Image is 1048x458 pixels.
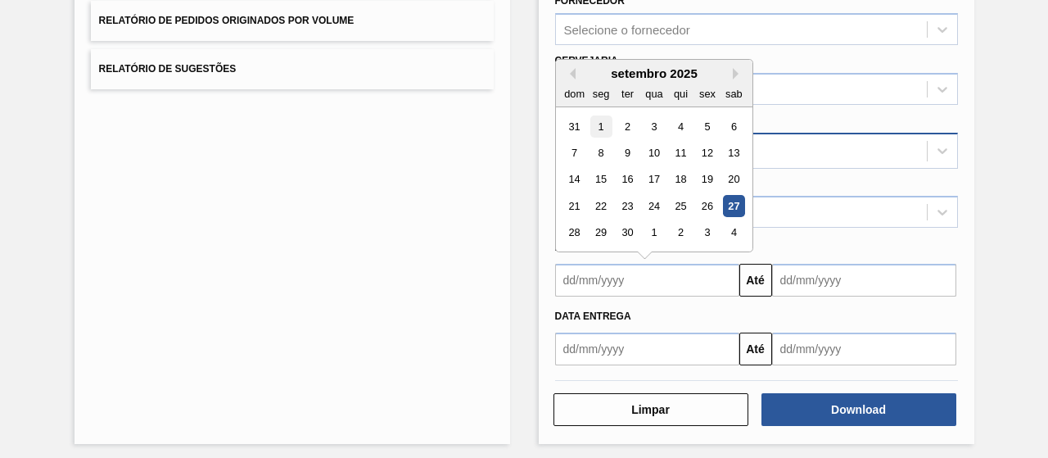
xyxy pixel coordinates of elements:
[643,142,665,164] div: Choose quarta-feira, 10 de setembro de 2025
[722,142,744,164] div: Choose sábado, 13 de setembro de 2025
[563,195,585,217] div: Choose domingo, 21 de setembro de 2025
[733,68,744,79] button: Next Month
[696,116,718,138] div: Choose sexta-feira, 5 de setembro de 2025
[772,333,956,365] input: dd/mm/yyyy
[643,195,665,217] div: Choose quarta-feira, 24 de setembro de 2025
[696,222,718,244] div: Choose sexta-feira, 3 de outubro de 2025
[669,195,691,217] div: Choose quinta-feira, 25 de setembro de 2025
[555,333,739,365] input: dd/mm/yyyy
[616,222,638,244] div: Choose terça-feira, 30 de setembro de 2025
[761,393,956,426] button: Download
[553,393,748,426] button: Limpar
[564,68,576,79] button: Previous Month
[589,169,612,191] div: Choose segunda-feira, 15 de setembro de 2025
[99,15,355,26] span: Relatório de Pedidos Originados por Volume
[722,195,744,217] div: Choose sábado, 27 de setembro de 2025
[91,49,494,89] button: Relatório de Sugestões
[556,66,752,80] div: setembro 2025
[772,264,956,297] input: dd/mm/yyyy
[722,169,744,191] div: Choose sábado, 20 de setembro de 2025
[563,142,585,164] div: Choose domingo, 7 de setembro de 2025
[722,83,744,105] div: sab
[563,169,585,191] div: Choose domingo, 14 de setembro de 2025
[555,55,618,66] label: Cervejaria
[563,83,585,105] div: dom
[563,116,585,138] div: Choose domingo, 31 de agosto de 2025
[696,83,718,105] div: sex
[616,142,638,164] div: Choose terça-feira, 9 de setembro de 2025
[99,63,237,75] span: Relatório de Sugestões
[722,222,744,244] div: Choose sábado, 4 de outubro de 2025
[564,23,690,37] div: Selecione o fornecedor
[616,169,638,191] div: Choose terça-feira, 16 de setembro de 2025
[643,222,665,244] div: Choose quarta-feira, 1 de outubro de 2025
[563,222,585,244] div: Choose domingo, 28 de setembro de 2025
[643,83,665,105] div: qua
[696,169,718,191] div: Choose sexta-feira, 19 de setembro de 2025
[616,83,638,105] div: ter
[589,142,612,164] div: Choose segunda-feira, 8 de setembro de 2025
[555,264,739,297] input: dd/mm/yyyy
[643,169,665,191] div: Choose quarta-feira, 17 de setembro de 2025
[739,333,772,365] button: Até
[696,142,718,164] div: Choose sexta-feira, 12 de setembro de 2025
[616,116,638,138] div: Choose terça-feira, 2 de setembro de 2025
[669,222,691,244] div: Choose quinta-feira, 2 de outubro de 2025
[669,169,691,191] div: Choose quinta-feira, 18 de setembro de 2025
[696,195,718,217] div: Choose sexta-feira, 26 de setembro de 2025
[722,116,744,138] div: Choose sábado, 6 de setembro de 2025
[669,116,691,138] div: Choose quinta-feira, 4 de setembro de 2025
[91,1,494,41] button: Relatório de Pedidos Originados por Volume
[589,195,612,217] div: Choose segunda-feira, 22 de setembro de 2025
[589,83,612,105] div: seg
[616,195,638,217] div: Choose terça-feira, 23 de setembro de 2025
[561,113,747,246] div: month 2025-09
[589,116,612,138] div: Choose segunda-feira, 1 de setembro de 2025
[555,311,631,322] span: Data entrega
[589,222,612,244] div: Choose segunda-feira, 29 de setembro de 2025
[669,142,691,164] div: Choose quinta-feira, 11 de setembro de 2025
[643,116,665,138] div: Choose quarta-feira, 3 de setembro de 2025
[669,83,691,105] div: qui
[739,264,772,297] button: Até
